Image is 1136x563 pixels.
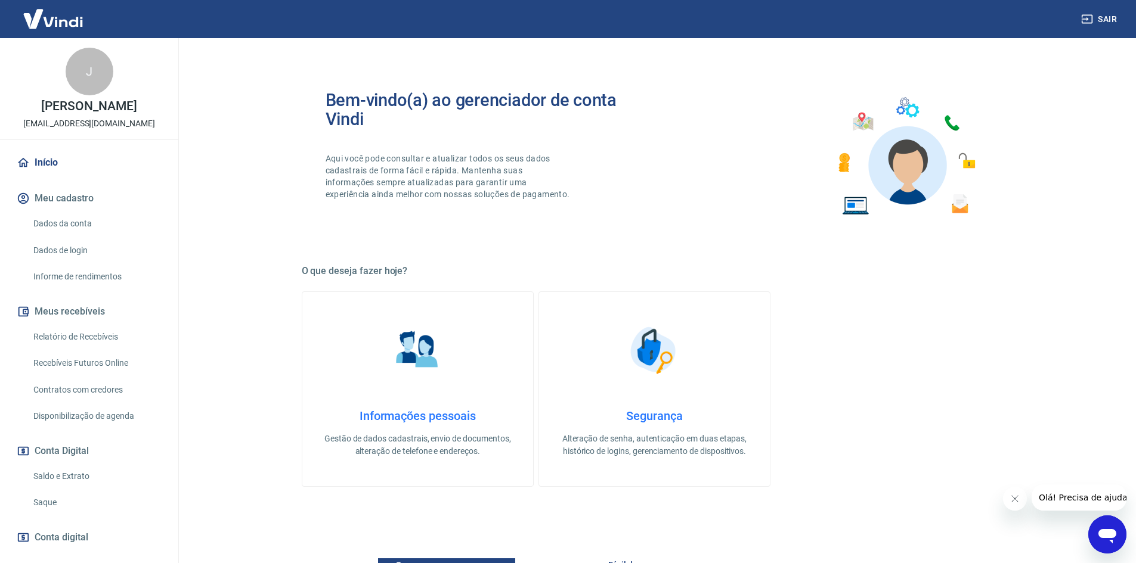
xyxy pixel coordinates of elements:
span: Conta digital [35,529,88,546]
button: Sair [1079,8,1122,30]
a: Saque [29,490,164,515]
a: Dados de login [29,238,164,263]
button: Conta Digital [14,438,164,464]
p: Gestão de dados cadastrais, envio de documentos, alteração de telefone e endereços. [321,433,514,458]
a: Relatório de Recebíveis [29,325,164,349]
a: Disponibilização de agenda [29,404,164,428]
img: Segurança [624,321,684,380]
p: Aqui você pode consultar e atualizar todos os seus dados cadastrais de forma fácil e rápida. Mant... [326,153,572,200]
a: Contratos com credores [29,378,164,402]
h4: Segurança [558,409,751,423]
img: Imagem de um avatar masculino com diversos icones exemplificando as funcionalidades do gerenciado... [828,91,984,222]
a: SegurançaSegurançaAlteração de senha, autenticação em duas etapas, histórico de logins, gerenciam... [538,291,770,487]
img: Vindi [14,1,92,37]
iframe: Fechar mensagem [1003,487,1027,511]
img: Informações pessoais [388,321,447,380]
iframe: Botão para abrir a janela de mensagens [1088,515,1126,553]
button: Meus recebíveis [14,298,164,325]
h4: Informações pessoais [321,409,514,423]
a: Início [14,150,164,176]
a: Saldo e Extrato [29,464,164,489]
a: Informações pessoaisInformações pessoaisGestão de dados cadastrais, envio de documentos, alteraçã... [302,291,534,487]
iframe: Mensagem da empresa [1032,484,1126,511]
div: J [66,48,113,95]
p: [EMAIL_ADDRESS][DOMAIN_NAME] [23,117,155,130]
a: Conta digital [14,524,164,550]
a: Informe de rendimentos [29,265,164,289]
a: Recebíveis Futuros Online [29,351,164,375]
p: [PERSON_NAME] [41,100,137,113]
h5: O que deseja fazer hoje? [302,265,1008,277]
a: Dados da conta [29,211,164,236]
button: Meu cadastro [14,185,164,211]
span: Olá! Precisa de ajuda? [7,8,100,18]
h2: Bem-vindo(a) ao gerenciador de conta Vindi [326,91,655,129]
p: Alteração de senha, autenticação em duas etapas, histórico de logins, gerenciamento de dispositivos. [558,433,751,458]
